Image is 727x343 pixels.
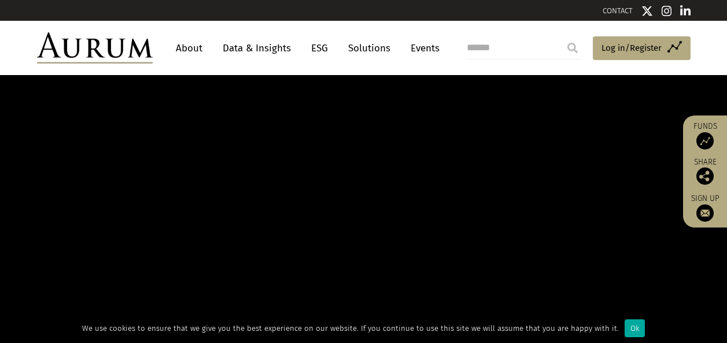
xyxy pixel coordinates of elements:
[170,38,208,59] a: About
[342,38,396,59] a: Solutions
[662,5,672,17] img: Instagram icon
[696,204,714,222] img: Sign up to our newsletter
[625,319,645,337] div: Ok
[696,132,714,150] img: Access Funds
[37,32,153,64] img: Aurum
[561,36,584,59] input: Submit
[689,193,721,222] a: Sign up
[680,5,691,17] img: Linkedin icon
[601,41,662,55] span: Log in/Register
[217,38,297,59] a: Data & Insights
[689,121,721,150] a: Funds
[696,167,714,185] img: Share this post
[305,38,334,59] a: ESG
[603,6,633,15] a: CONTACT
[405,38,440,59] a: Events
[641,5,653,17] img: Twitter icon
[593,36,691,61] a: Log in/Register
[689,158,721,185] div: Share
